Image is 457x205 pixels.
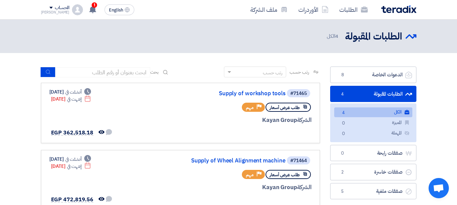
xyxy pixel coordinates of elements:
div: [DATE] [51,96,91,103]
span: مهم [246,104,254,111]
span: 4 [339,91,347,98]
input: ابحث بعنوان أو رقم الطلب [55,67,150,77]
span: الكل [327,32,340,40]
span: مهم [246,172,254,178]
div: #71465 [290,91,307,96]
div: Open chat [429,178,449,198]
a: الكل [334,107,412,117]
span: 8 [339,72,347,78]
span: بحث [150,69,159,76]
a: صفقات ملغية5 [330,183,416,200]
span: EGP 362,518.18 [51,129,94,137]
div: [DATE] [49,88,91,96]
a: ملف الشركة [245,2,293,18]
a: صفقات رابحة0 [330,145,416,161]
div: Kayan Group [149,116,312,125]
span: English [109,8,123,12]
a: Supply of workshop tools [150,91,285,97]
img: Teradix logo [381,5,416,13]
a: الأوردرات [293,2,334,18]
span: 4 [340,109,348,117]
span: 4 [335,32,338,40]
a: الطلبات [334,2,373,18]
span: 0 [339,150,347,157]
img: profile_test.png [72,4,83,15]
span: أنشئت في [65,88,82,96]
a: Supply of Wheel Alignment machine [150,158,285,164]
div: Kayan Group [149,183,312,192]
div: رتب حسب [263,69,282,76]
div: #71464 [290,158,307,163]
a: المهملة [334,128,412,138]
span: إنتهت في [67,96,82,103]
span: 0 [340,130,348,137]
span: طلب عرض أسعار [270,172,300,178]
a: الطلبات المقبولة4 [330,86,416,102]
span: طلب عرض أسعار [270,104,300,111]
div: [PERSON_NAME] [41,10,70,14]
span: إنتهت في [67,163,82,170]
span: EGP 472,819.56 [51,196,94,204]
button: English [105,4,134,15]
span: الشركة [297,116,312,124]
div: [DATE] [49,156,91,163]
span: 2 [339,169,347,176]
h2: الطلبات المقبولة [345,30,402,43]
span: 0 [340,120,348,127]
a: صفقات خاسرة2 [330,164,416,180]
span: 5 [339,188,347,195]
span: رتب حسب [290,69,309,76]
a: الدعوات الخاصة8 [330,67,416,83]
span: أنشئت في [65,156,82,163]
span: الشركة [297,183,312,191]
span: 1 [92,2,97,8]
div: [DATE] [51,163,91,170]
div: الحساب [55,5,69,11]
a: المميزة [334,118,412,128]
